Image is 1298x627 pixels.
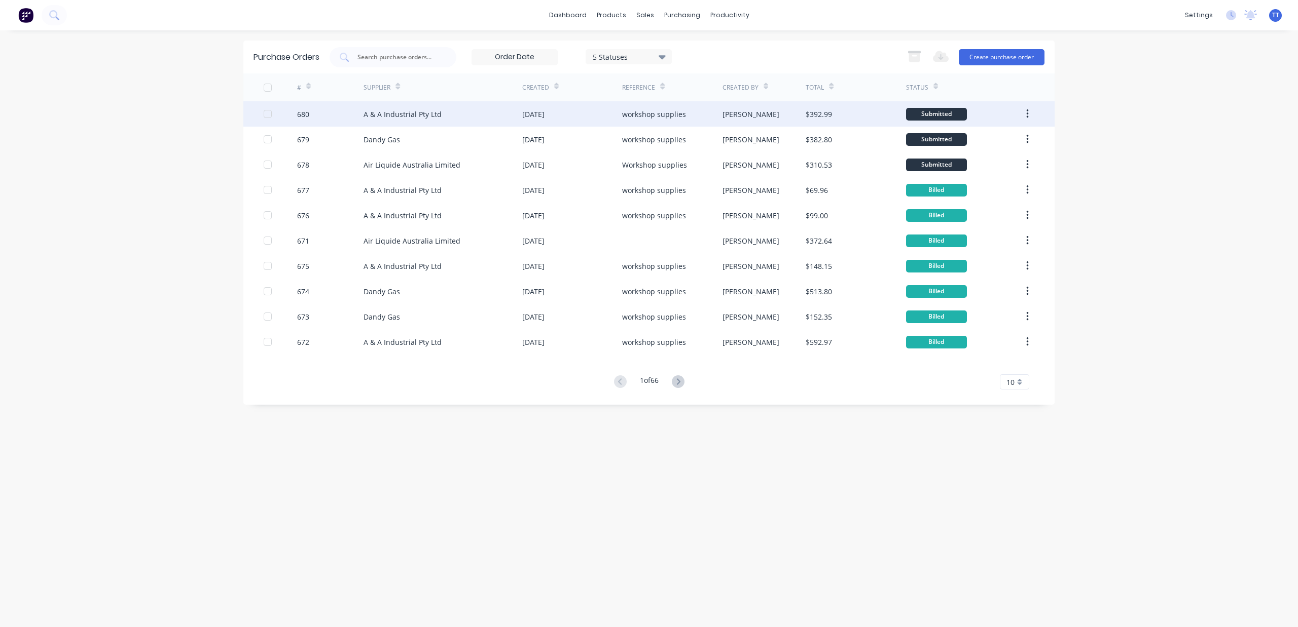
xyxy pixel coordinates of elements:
div: $310.53 [806,160,832,170]
div: [PERSON_NAME] [723,160,779,170]
div: $382.80 [806,134,832,145]
div: Total [806,83,824,92]
div: A & A Industrial Pty Ltd [364,109,442,120]
div: 672 [297,337,309,347]
div: 1 of 66 [640,375,659,389]
div: sales [631,8,659,23]
div: Dandy Gas [364,134,400,145]
div: productivity [705,8,754,23]
div: 675 [297,261,309,271]
div: [DATE] [522,236,545,246]
div: Billed [906,260,967,272]
div: Air Liquide Australia Limited [364,236,460,246]
div: [PERSON_NAME] [723,109,779,120]
div: 676 [297,210,309,221]
div: [PERSON_NAME] [723,286,779,297]
div: Billed [906,209,967,222]
div: [PERSON_NAME] [723,134,779,145]
div: Submitted [906,133,967,146]
div: settings [1180,8,1218,23]
div: Billed [906,336,967,348]
div: $513.80 [806,286,832,297]
div: A & A Industrial Pty Ltd [364,185,442,195]
div: [DATE] [522,210,545,221]
div: workshop supplies [622,109,686,120]
div: Billed [906,310,967,323]
div: A & A Industrial Pty Ltd [364,210,442,221]
div: [PERSON_NAME] [723,210,779,221]
div: A & A Industrial Pty Ltd [364,261,442,271]
div: Created [522,83,549,92]
div: Air Liquide Australia Limited [364,160,460,170]
div: Supplier [364,83,390,92]
a: dashboard [544,8,592,23]
img: Factory [18,8,33,23]
div: 678 [297,160,309,170]
div: [DATE] [522,185,545,195]
div: $69.96 [806,185,828,195]
div: 680 [297,109,309,120]
div: workshop supplies [622,210,686,221]
span: TT [1272,11,1279,20]
div: [DATE] [522,109,545,120]
div: 673 [297,311,309,322]
div: 671 [297,236,309,246]
div: $392.99 [806,109,832,120]
div: $152.35 [806,311,832,322]
input: Order Date [472,50,557,65]
div: workshop supplies [622,185,686,195]
div: $99.00 [806,210,828,221]
div: Billed [906,184,967,197]
div: A & A Industrial Pty Ltd [364,337,442,347]
div: $148.15 [806,261,832,271]
div: Dandy Gas [364,286,400,297]
div: Submitted [906,159,967,171]
div: 677 [297,185,309,195]
button: Create purchase order [959,49,1044,65]
div: [DATE] [522,261,545,271]
div: [PERSON_NAME] [723,185,779,195]
div: $592.97 [806,337,832,347]
div: [DATE] [522,337,545,347]
div: [DATE] [522,286,545,297]
div: Workshop supplies [622,160,687,170]
input: Search purchase orders... [356,52,441,62]
div: Dandy Gas [364,311,400,322]
div: Status [906,83,928,92]
div: Billed [906,285,967,298]
div: Purchase Orders [254,51,319,63]
div: [PERSON_NAME] [723,261,779,271]
div: [PERSON_NAME] [723,337,779,347]
div: # [297,83,301,92]
div: Created By [723,83,759,92]
div: purchasing [659,8,705,23]
div: products [592,8,631,23]
div: workshop supplies [622,311,686,322]
div: $372.64 [806,236,832,246]
div: 679 [297,134,309,145]
div: [PERSON_NAME] [723,311,779,322]
div: [DATE] [522,134,545,145]
div: workshop supplies [622,337,686,347]
div: workshop supplies [622,134,686,145]
div: workshop supplies [622,286,686,297]
div: [DATE] [522,160,545,170]
div: workshop supplies [622,261,686,271]
div: Submitted [906,108,967,121]
div: [PERSON_NAME] [723,236,779,246]
div: [DATE] [522,311,545,322]
div: 5 Statuses [593,51,665,62]
div: Billed [906,234,967,247]
span: 10 [1006,377,1015,387]
div: Reference [622,83,655,92]
div: 674 [297,286,309,297]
